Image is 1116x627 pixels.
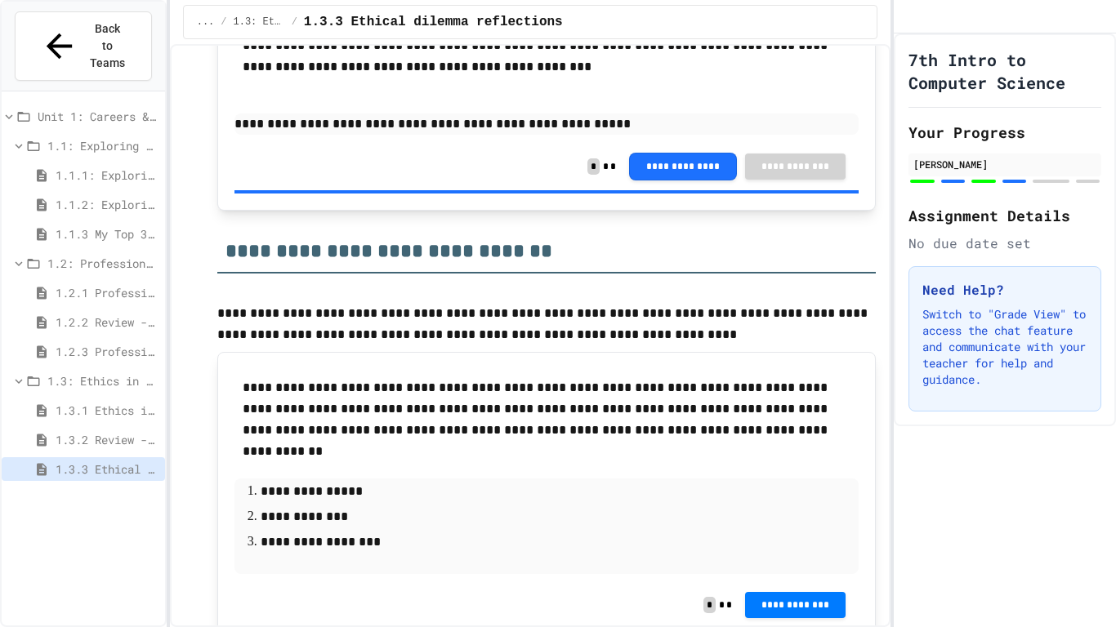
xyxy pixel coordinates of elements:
span: 1.3.3 Ethical dilemma reflections [304,12,563,32]
span: 1.2: Professional Communication [47,255,158,272]
h2: Assignment Details [908,204,1101,227]
span: 1.2.3 Professional Communication Challenge [56,343,158,360]
span: 1.1.1: Exploring CS Careers [56,167,158,184]
div: No due date set [908,233,1101,253]
p: Switch to "Grade View" to access the chat feature and communicate with your teacher for help and ... [922,306,1087,388]
button: Back to Teams [15,11,152,81]
span: 1.3.1 Ethics in Computer Science [56,402,158,419]
span: 1.1: Exploring CS Careers [47,137,158,154]
span: 1.2.1 Professional Communication [56,284,158,301]
span: ... [197,16,215,29]
div: [PERSON_NAME] [913,157,1096,171]
span: / [221,16,226,29]
span: Unit 1: Careers & Professionalism [38,108,158,125]
h1: 7th Intro to Computer Science [908,48,1101,94]
span: 1.3.3 Ethical dilemma reflections [56,460,158,478]
span: 1.3.2 Review - Ethics in Computer Science [56,431,158,448]
span: Back to Teams [88,20,127,72]
span: 1.3: Ethics in Computing [234,16,285,29]
span: 1.1.3 My Top 3 CS Careers! [56,225,158,242]
span: / [292,16,297,29]
span: 1.1.2: Exploring CS Careers - Review [56,196,158,213]
h3: Need Help? [922,280,1087,300]
span: 1.3: Ethics in Computing [47,372,158,389]
h2: Your Progress [908,121,1101,144]
span: 1.2.2 Review - Professional Communication [56,313,158,331]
